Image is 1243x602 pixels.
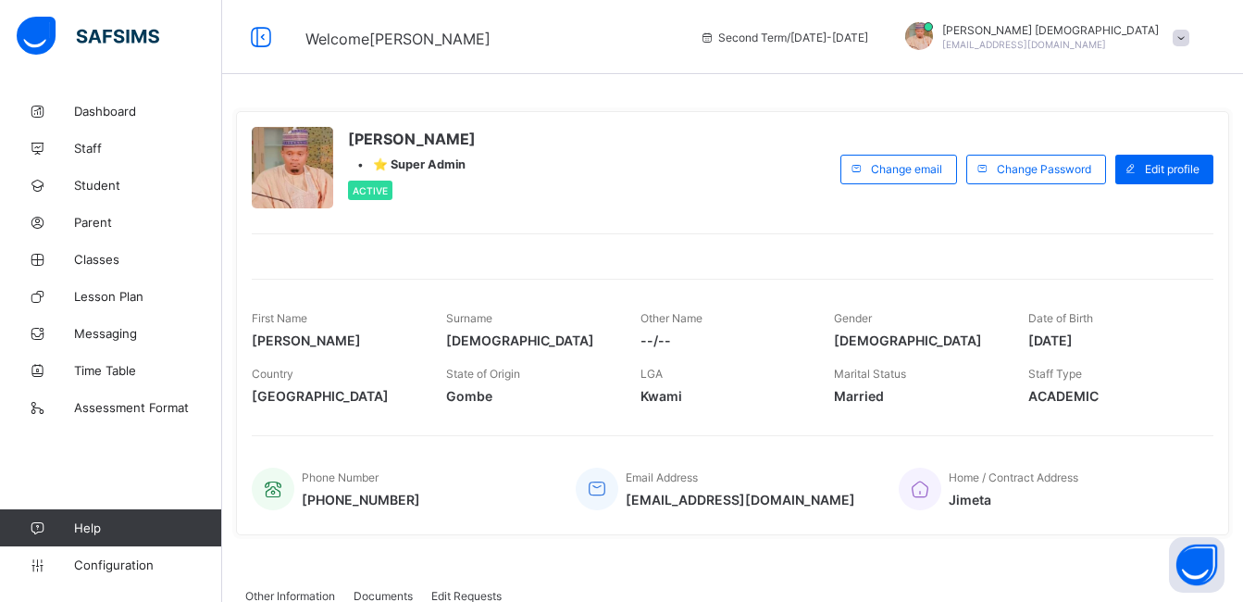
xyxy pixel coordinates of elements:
span: [PERSON_NAME] [252,332,418,348]
span: [PHONE_NUMBER] [302,492,420,508]
span: Classes [74,252,222,267]
span: Edit profile [1145,162,1199,176]
span: Phone Number [302,470,379,484]
img: safsims [17,17,159,56]
span: Jimeta [949,492,1078,508]
span: Gender [834,311,872,325]
span: [PERSON_NAME] [DEMOGRAPHIC_DATA] [942,23,1159,37]
span: ACADEMIC [1028,388,1195,404]
span: [DATE] [1028,332,1195,348]
span: Change Password [997,162,1091,176]
span: LGA [640,367,663,381]
span: ⭐ Super Admin [373,157,466,171]
span: Student [74,178,222,193]
span: Lesson Plan [74,289,222,304]
span: [DEMOGRAPHIC_DATA] [446,332,613,348]
span: Help [74,520,221,535]
span: Assessment Format [74,400,222,415]
span: [GEOGRAPHIC_DATA] [252,388,418,404]
span: Gombe [446,388,613,404]
span: Staff Type [1028,367,1082,381]
span: Dashboard [74,104,222,119]
span: Parent [74,215,222,230]
span: Other Name [640,311,702,325]
div: Abubakar Abdulkadir Muhammad [887,22,1199,53]
span: [DEMOGRAPHIC_DATA] [834,332,1001,348]
span: --/-- [640,332,807,348]
span: Kwami [640,388,807,404]
span: Country [252,367,293,381]
span: Staff [74,141,222,156]
span: Date of Birth [1028,311,1093,325]
span: [EMAIL_ADDRESS][DOMAIN_NAME] [626,492,855,508]
span: Email Address [626,470,698,484]
span: First Name [252,311,307,325]
span: [EMAIL_ADDRESS][DOMAIN_NAME] [942,39,1106,50]
div: • [348,157,476,171]
span: Change email [871,162,942,176]
span: Configuration [74,558,221,572]
span: Welcome [PERSON_NAME] [305,30,491,48]
span: Married [834,388,1001,404]
span: [PERSON_NAME] [348,130,476,148]
span: Surname [446,311,492,325]
span: session/term information [700,31,868,44]
span: Marital Status [834,367,906,381]
span: Time Table [74,363,222,378]
span: Active [353,185,388,196]
span: Messaging [74,326,222,341]
span: Home / Contract Address [949,470,1078,484]
span: State of Origin [446,367,520,381]
button: Open asap [1169,537,1224,593]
